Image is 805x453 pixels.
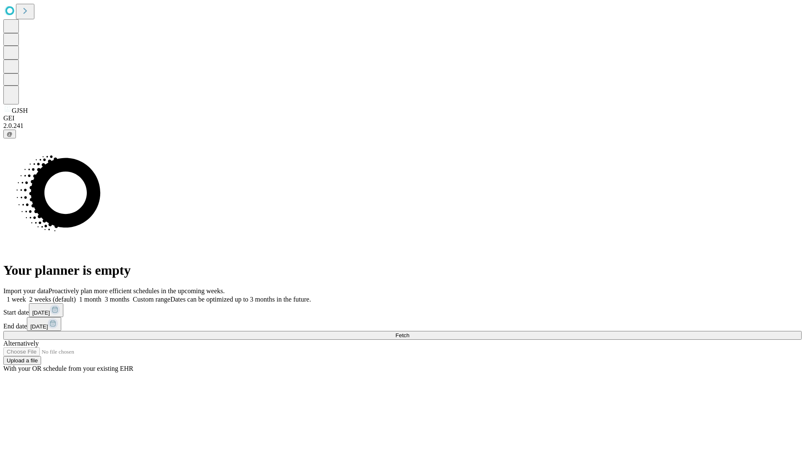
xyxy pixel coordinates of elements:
span: 1 week [7,296,26,303]
button: [DATE] [29,303,63,317]
span: 1 month [79,296,101,303]
span: Proactively plan more efficient schedules in the upcoming weeks. [49,287,225,294]
button: Fetch [3,331,802,340]
span: 2 weeks (default) [29,296,76,303]
button: [DATE] [27,317,61,331]
span: GJSH [12,107,28,114]
button: @ [3,130,16,138]
div: 2.0.241 [3,122,802,130]
div: GEI [3,115,802,122]
div: Start date [3,303,802,317]
span: [DATE] [30,323,48,330]
span: Import your data [3,287,49,294]
div: End date [3,317,802,331]
span: Custom range [133,296,170,303]
span: With your OR schedule from your existing EHR [3,365,133,372]
span: @ [7,131,13,137]
span: [DATE] [32,310,50,316]
span: Dates can be optimized up to 3 months in the future. [170,296,311,303]
h1: Your planner is empty [3,263,802,278]
span: Alternatively [3,340,39,347]
button: Upload a file [3,356,41,365]
span: 3 months [105,296,130,303]
span: Fetch [395,332,409,338]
